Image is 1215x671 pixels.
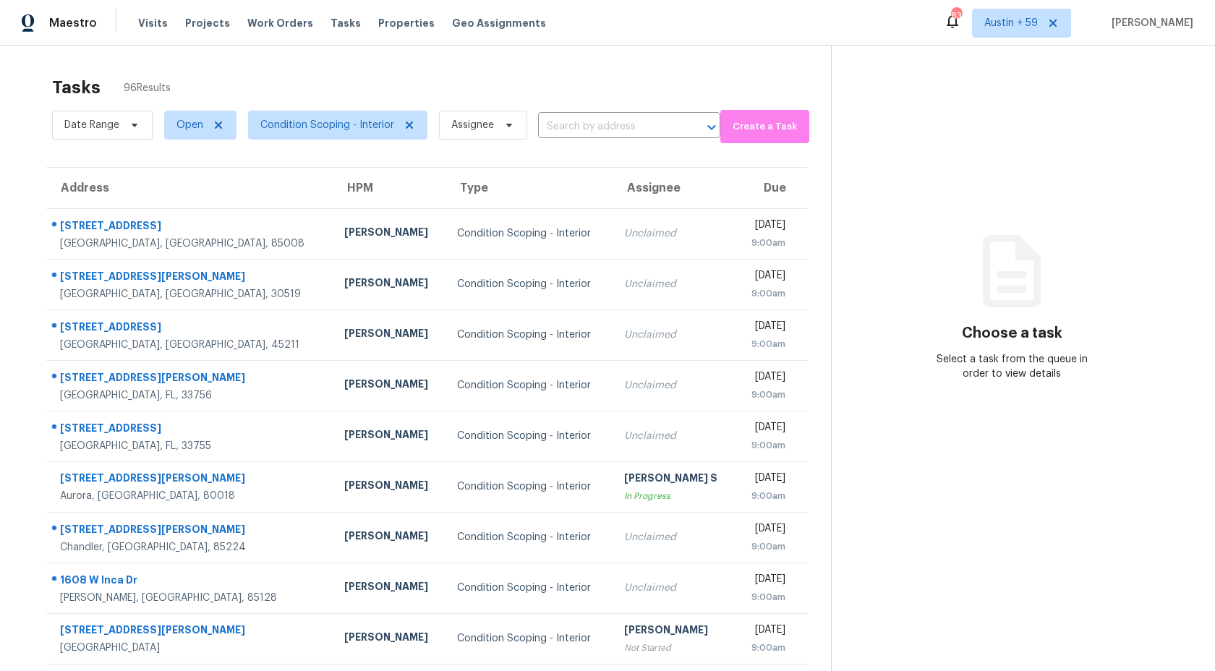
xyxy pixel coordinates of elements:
div: 9:00am [747,286,785,301]
div: In Progress [624,489,725,503]
div: 9:00am [747,236,785,250]
div: Unclaimed [624,429,725,443]
div: [STREET_ADDRESS] [60,320,321,338]
span: Work Orders [247,16,313,30]
h2: Tasks [52,80,101,95]
div: [PERSON_NAME] [344,275,435,294]
div: [PERSON_NAME] [344,326,435,344]
div: Condition Scoping - Interior [457,277,600,291]
div: [PERSON_NAME] [344,579,435,597]
div: [PERSON_NAME] S [624,471,725,489]
div: Condition Scoping - Interior [457,328,600,342]
span: Condition Scoping - Interior [260,118,394,132]
th: Address [46,168,333,208]
th: Assignee [613,168,736,208]
span: Projects [185,16,230,30]
div: [STREET_ADDRESS][PERSON_NAME] [60,269,321,287]
span: Maestro [49,16,97,30]
div: Condition Scoping - Interior [457,479,600,494]
div: Condition Scoping - Interior [457,631,600,646]
div: Condition Scoping - Interior [457,378,600,393]
div: Condition Scoping - Interior [457,226,600,241]
div: [STREET_ADDRESS][PERSON_NAME] [60,370,321,388]
div: [GEOGRAPHIC_DATA], [GEOGRAPHIC_DATA], 45211 [60,338,321,352]
div: [DATE] [747,521,785,539]
div: Chandler, [GEOGRAPHIC_DATA], 85224 [60,540,321,555]
div: [DATE] [747,218,785,236]
th: HPM [333,168,446,208]
div: 9:00am [747,388,785,402]
div: 9:00am [747,641,785,655]
div: [PERSON_NAME] [344,427,435,445]
div: [DATE] [747,319,785,337]
div: 1608 W Inca Dr [60,573,321,591]
div: 9:00am [747,590,785,604]
div: Unclaimed [624,277,725,291]
div: [DATE] [747,268,785,286]
div: 9:00am [747,539,785,554]
div: Unclaimed [624,226,725,241]
div: [PERSON_NAME] [344,529,435,547]
div: [PERSON_NAME] [344,377,435,395]
h3: Choose a task [962,326,1062,341]
input: Search by address [538,116,680,138]
div: [STREET_ADDRESS][PERSON_NAME] [60,623,321,641]
div: Unclaimed [624,328,725,342]
div: [GEOGRAPHIC_DATA], FL, 33755 [60,439,321,453]
div: [PERSON_NAME] [344,225,435,243]
div: Condition Scoping - Interior [457,429,600,443]
div: 9:00am [747,489,785,503]
div: [DATE] [747,471,785,489]
div: [DATE] [747,572,785,590]
div: [STREET_ADDRESS] [60,218,321,236]
div: [STREET_ADDRESS] [60,421,321,439]
div: 9:00am [747,337,785,351]
span: Geo Assignments [452,16,546,30]
div: Unclaimed [624,581,725,595]
div: [GEOGRAPHIC_DATA] [60,641,321,655]
div: [DATE] [747,623,785,641]
span: Assignee [451,118,494,132]
span: Visits [138,16,168,30]
div: [PERSON_NAME], [GEOGRAPHIC_DATA], 85128 [60,591,321,605]
div: [PERSON_NAME] [344,478,435,496]
div: Not Started [624,641,725,655]
div: [PERSON_NAME] [624,623,725,641]
span: Properties [378,16,435,30]
div: Select a task from the queue in order to view details [922,352,1102,381]
th: Type [445,168,612,208]
div: Aurora, [GEOGRAPHIC_DATA], 80018 [60,489,321,503]
span: Tasks [331,18,361,28]
span: Create a Task [728,119,802,135]
div: Unclaimed [624,530,725,544]
span: Open [176,118,203,132]
div: [STREET_ADDRESS][PERSON_NAME] [60,471,321,489]
div: Condition Scoping - Interior [457,581,600,595]
span: 96 Results [124,81,171,95]
div: [DATE] [747,369,785,388]
span: Austin + 59 [984,16,1038,30]
span: Date Range [64,118,119,132]
div: [GEOGRAPHIC_DATA], FL, 33756 [60,388,321,403]
div: [STREET_ADDRESS][PERSON_NAME] [60,522,321,540]
div: [GEOGRAPHIC_DATA], [GEOGRAPHIC_DATA], 85008 [60,236,321,251]
div: [PERSON_NAME] [344,630,435,648]
div: Unclaimed [624,378,725,393]
button: Open [702,117,722,137]
div: [DATE] [747,420,785,438]
div: Condition Scoping - Interior [457,530,600,544]
div: 831 [951,9,961,23]
button: Create a Task [720,110,809,143]
div: 9:00am [747,438,785,453]
div: [GEOGRAPHIC_DATA], [GEOGRAPHIC_DATA], 30519 [60,287,321,302]
th: Due [736,168,808,208]
span: [PERSON_NAME] [1106,16,1193,30]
